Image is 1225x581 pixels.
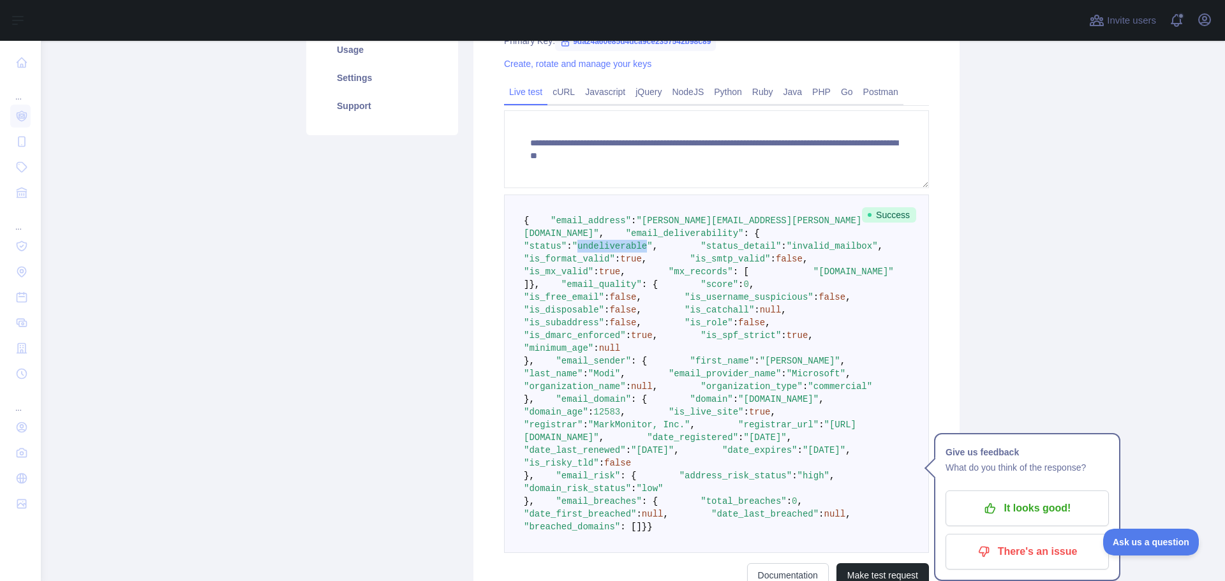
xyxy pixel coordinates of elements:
span: , [787,432,792,443]
span: "breached_domains" [524,522,620,532]
span: "domain" [690,394,732,404]
span: "score" [701,279,738,290]
span: "date_last_renewed" [524,445,626,455]
span: true [620,254,642,264]
span: "date_last_breached" [711,509,819,519]
span: : { [620,471,636,481]
span: : [733,318,738,328]
span: null [824,509,846,519]
span: : [738,432,743,443]
span: "minimum_age" [524,343,593,353]
span: "date_expires" [722,445,798,455]
span: "email_domain" [556,394,631,404]
span: , [653,241,658,251]
span: "registrar" [524,420,583,430]
span: , [620,407,625,417]
span: "registrar_url" [738,420,819,430]
span: }, [524,356,535,366]
span: true [749,407,771,417]
a: PHP [807,82,836,102]
span: , [781,305,786,315]
span: , [845,292,850,302]
span: false [819,292,845,302]
span: "domain_age" [524,407,588,417]
span: , [845,445,850,455]
span: : [754,356,759,366]
span: : [626,330,631,341]
span: 0 [744,279,749,290]
span: "[DATE]" [803,445,845,455]
a: jQuery [630,82,667,102]
span: "status_detail" [701,241,781,251]
span: , [845,369,850,379]
span: : [781,330,786,341]
span: "is_spf_strict" [701,330,781,341]
span: "invalid_mailbox" [787,241,878,251]
button: It looks good! [946,490,1109,526]
span: "undeliverable" [572,241,653,251]
iframe: Toggle Customer Support [1103,529,1199,555]
span: } [647,522,652,532]
div: ... [10,77,31,102]
span: "first_name" [690,356,754,366]
span: , [845,509,850,519]
span: , [674,445,679,455]
span: , [599,228,604,239]
span: "email_risk" [556,471,620,481]
span: : { [642,496,658,506]
span: "[PERSON_NAME]" [760,356,840,366]
h1: Give us feedback [946,445,1109,460]
span: : { [743,228,759,239]
span: , [653,330,658,341]
span: "organization_name" [524,381,626,392]
span: , [620,369,625,379]
span: 0 [792,496,797,506]
span: }, [524,496,535,506]
a: Javascript [580,82,630,102]
span: : [813,292,819,302]
span: , [878,241,883,251]
span: "[DATE]" [743,432,786,443]
span: null [631,381,653,392]
span: : [781,369,786,379]
span: false [609,305,636,315]
a: Go [836,82,858,102]
span: ] [524,279,529,290]
span: "date_registered" [647,432,738,443]
span: "email_sender" [556,356,631,366]
span: : [631,216,636,226]
span: "is_smtp_valid" [690,254,770,264]
span: "is_live_site" [669,407,744,417]
span: { [524,216,529,226]
span: , [808,330,813,341]
span: "is_format_valid" [524,254,615,264]
span: , [653,381,658,392]
span: }, [524,471,535,481]
span: false [609,318,636,328]
span: : [626,445,631,455]
div: ... [10,207,31,232]
span: : [636,509,641,519]
span: : [604,292,609,302]
span: "[DATE]" [631,445,674,455]
span: }, [524,394,535,404]
span: 9da24a60e85d4dca9ce2357542b98c89 [555,32,716,51]
span: , [620,267,625,277]
span: : [819,420,824,430]
span: "is_subaddress" [524,318,604,328]
a: Live test [504,82,547,102]
span: "Microsoft" [787,369,845,379]
span: : [583,369,588,379]
span: null [760,305,782,315]
span: : [781,241,786,251]
a: cURL [547,82,580,102]
span: false [776,254,803,264]
span: true [599,267,621,277]
span: "status" [524,241,567,251]
span: : [792,471,797,481]
span: , [663,509,668,519]
button: There's an issue [946,534,1109,570]
span: "date_first_breached" [524,509,636,519]
span: , [599,432,604,443]
span: , [798,496,803,506]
